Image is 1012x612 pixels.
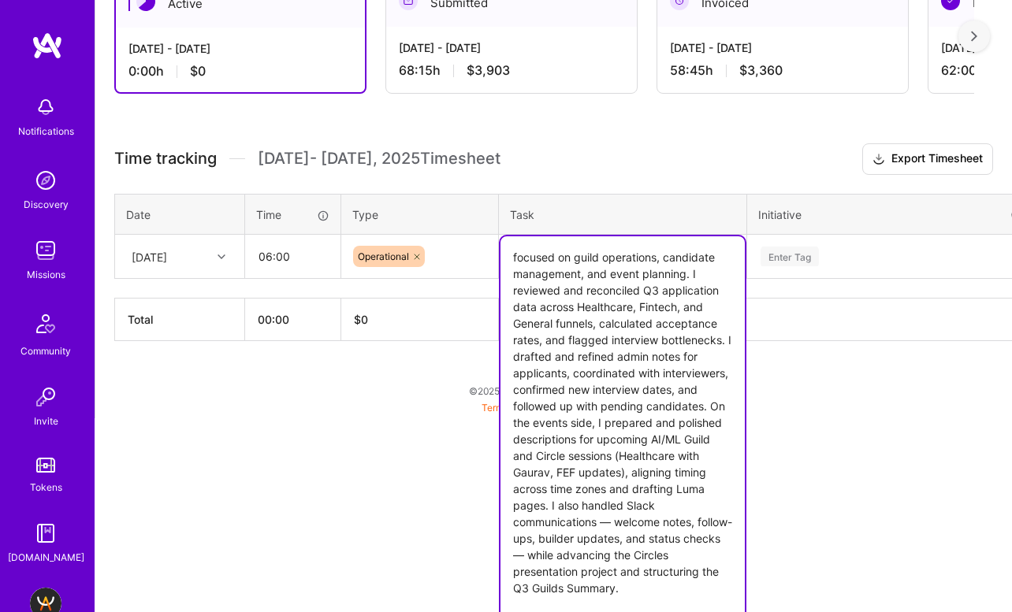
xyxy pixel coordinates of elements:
[30,479,62,495] div: Tokens
[114,149,217,169] span: Time tracking
[128,40,352,57] div: [DATE] - [DATE]
[467,62,510,79] span: $3,903
[862,143,993,175] button: Export Timesheet
[482,402,556,414] a: Terms of Service
[358,250,409,262] span: Operational
[341,194,499,235] th: Type
[399,39,624,56] div: [DATE] - [DATE]
[24,196,69,213] div: Discovery
[132,248,167,265] div: [DATE]
[20,343,71,359] div: Community
[30,165,61,196] img: discovery
[246,236,340,277] input: HH:MM
[354,313,368,326] span: $ 0
[30,91,61,123] img: bell
[761,244,819,269] div: Enter Tag
[115,299,245,341] th: Total
[670,39,895,56] div: [DATE] - [DATE]
[115,194,245,235] th: Date
[36,458,55,473] img: tokens
[18,123,74,139] div: Notifications
[128,63,352,80] div: 0:00 h
[27,305,65,343] img: Community
[499,194,747,235] th: Task
[670,62,895,79] div: 58:45 h
[399,62,624,79] div: 68:15 h
[34,413,58,429] div: Invite
[872,151,885,168] i: icon Download
[27,266,65,283] div: Missions
[30,381,61,413] img: Invite
[245,299,341,341] th: 00:00
[190,63,206,80] span: $0
[258,149,500,169] span: [DATE] - [DATE] , 2025 Timesheet
[739,62,783,79] span: $3,360
[30,517,61,549] img: guide book
[256,206,329,223] div: Time
[218,253,225,261] i: icon Chevron
[482,402,625,414] span: |
[8,549,84,566] div: [DOMAIN_NAME]
[32,32,63,60] img: logo
[971,31,977,42] img: right
[30,235,61,266] img: teamwork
